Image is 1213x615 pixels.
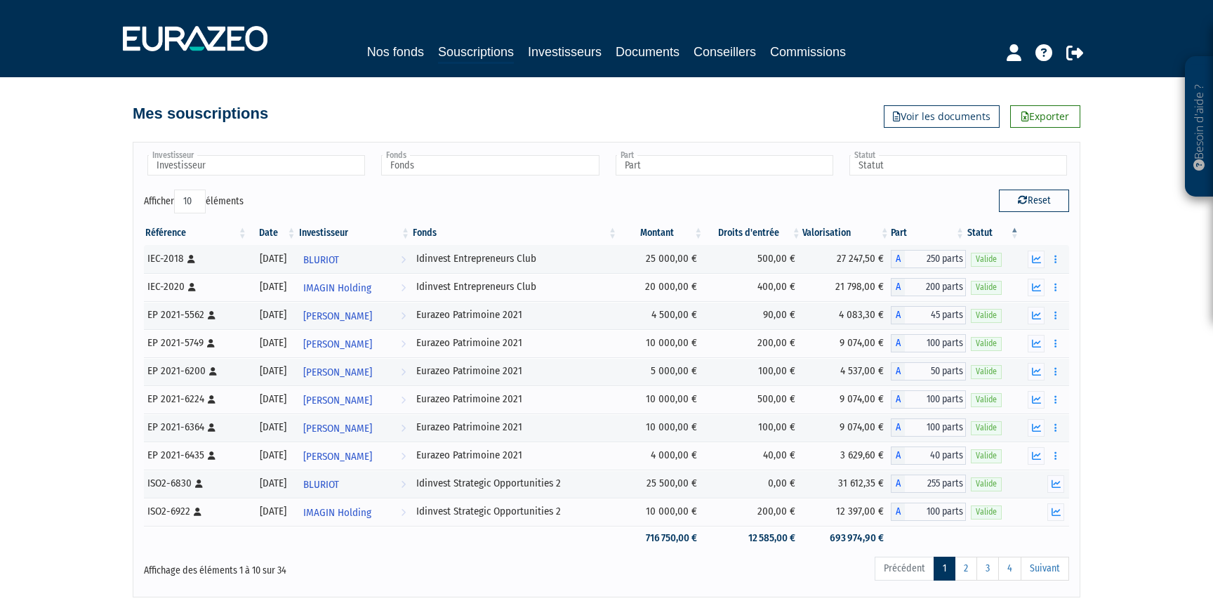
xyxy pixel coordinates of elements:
div: A - Eurazeo Patrimoine 2021 [891,362,966,381]
span: [PERSON_NAME] [303,416,372,442]
span: 45 parts [905,306,966,324]
td: 12 397,00 € [802,498,891,526]
span: Valide [971,253,1002,266]
i: [Français] Personne physique [194,508,201,516]
div: EP 2021-6200 [147,364,244,378]
div: IEC-2018 [147,251,244,266]
td: 200,00 € [704,498,802,526]
i: Voir l'investisseur [401,472,406,498]
a: BLURIOT [298,470,411,498]
div: [DATE] [253,476,293,491]
a: 4 [998,557,1021,581]
td: 21 798,00 € [802,273,891,301]
img: 1732889491-logotype_eurazeo_blanc_rvb.png [123,26,267,51]
td: 500,00 € [704,385,802,414]
div: EP 2021-6435 [147,448,244,463]
span: IMAGIN Holding [303,500,371,526]
th: Droits d'entrée: activer pour trier la colonne par ordre croissant [704,221,802,245]
td: 12 585,00 € [704,526,802,550]
div: [DATE] [253,448,293,463]
a: Commissions [770,42,846,62]
a: 2 [955,557,977,581]
i: [Français] Personne physique [187,255,195,263]
span: Valide [971,309,1002,322]
span: 250 parts [905,250,966,268]
td: 100,00 € [704,414,802,442]
i: Voir l'investisseur [401,303,406,329]
td: 9 074,00 € [802,329,891,357]
span: [PERSON_NAME] [303,331,372,357]
td: 0,00 € [704,470,802,498]
span: Valide [971,393,1002,406]
i: [Français] Personne physique [207,339,215,348]
span: A [891,390,905,409]
div: Eurazeo Patrimoine 2021 [416,336,614,350]
a: Suivant [1021,557,1069,581]
td: 400,00 € [704,273,802,301]
i: [Français] Personne physique [208,395,216,404]
td: 5 000,00 € [618,357,704,385]
span: A [891,447,905,465]
div: [DATE] [253,364,293,378]
td: 25 500,00 € [618,470,704,498]
td: 693 974,90 € [802,526,891,550]
span: 255 parts [905,475,966,493]
span: 100 parts [905,503,966,521]
div: A - Eurazeo Patrimoine 2021 [891,447,966,465]
i: Voir l'investisseur [401,359,406,385]
span: A [891,418,905,437]
a: IMAGIN Holding [298,498,411,526]
span: IMAGIN Holding [303,275,371,301]
th: Investisseur: activer pour trier la colonne par ordre croissant [298,221,411,245]
span: A [891,475,905,493]
i: [Français] Personne physique [209,367,217,376]
div: A - Eurazeo Patrimoine 2021 [891,334,966,352]
span: A [891,362,905,381]
select: Afficheréléments [174,190,206,213]
i: Voir l'investisseur [401,500,406,526]
i: [Français] Personne physique [208,451,216,460]
button: Reset [999,190,1069,212]
span: A [891,334,905,352]
td: 716 750,00 € [618,526,704,550]
span: Valide [971,421,1002,435]
div: A - Idinvest Strategic Opportunities 2 [891,475,966,493]
a: [PERSON_NAME] [298,442,411,470]
i: [Français] Personne physique [188,283,196,291]
td: 9 074,00 € [802,385,891,414]
i: Voir l'investisseur [401,331,406,357]
div: Eurazeo Patrimoine 2021 [416,448,614,463]
th: Référence : activer pour trier la colonne par ordre croissant [144,221,248,245]
a: Conseillers [694,42,756,62]
td: 4 083,30 € [802,301,891,329]
span: BLURIOT [303,247,339,273]
span: 200 parts [905,278,966,296]
div: A - Idinvest Entrepreneurs Club [891,278,966,296]
td: 31 612,35 € [802,470,891,498]
td: 100,00 € [704,357,802,385]
td: 20 000,00 € [618,273,704,301]
i: [Français] Personne physique [195,480,203,488]
div: ISO2-6830 [147,476,244,491]
span: A [891,503,905,521]
div: [DATE] [253,279,293,294]
a: 3 [976,557,999,581]
a: [PERSON_NAME] [298,357,411,385]
div: Eurazeo Patrimoine 2021 [416,364,614,378]
span: [PERSON_NAME] [303,303,372,329]
div: [DATE] [253,392,293,406]
div: [DATE] [253,420,293,435]
td: 40,00 € [704,442,802,470]
span: Valide [971,505,1002,519]
span: A [891,306,905,324]
a: [PERSON_NAME] [298,329,411,357]
i: Voir l'investisseur [401,444,406,470]
a: Documents [616,42,680,62]
a: [PERSON_NAME] [298,414,411,442]
div: IEC-2020 [147,279,244,294]
span: [PERSON_NAME] [303,359,372,385]
div: Idinvest Entrepreneurs Club [416,279,614,294]
td: 500,00 € [704,245,802,273]
td: 4 537,00 € [802,357,891,385]
td: 25 000,00 € [618,245,704,273]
